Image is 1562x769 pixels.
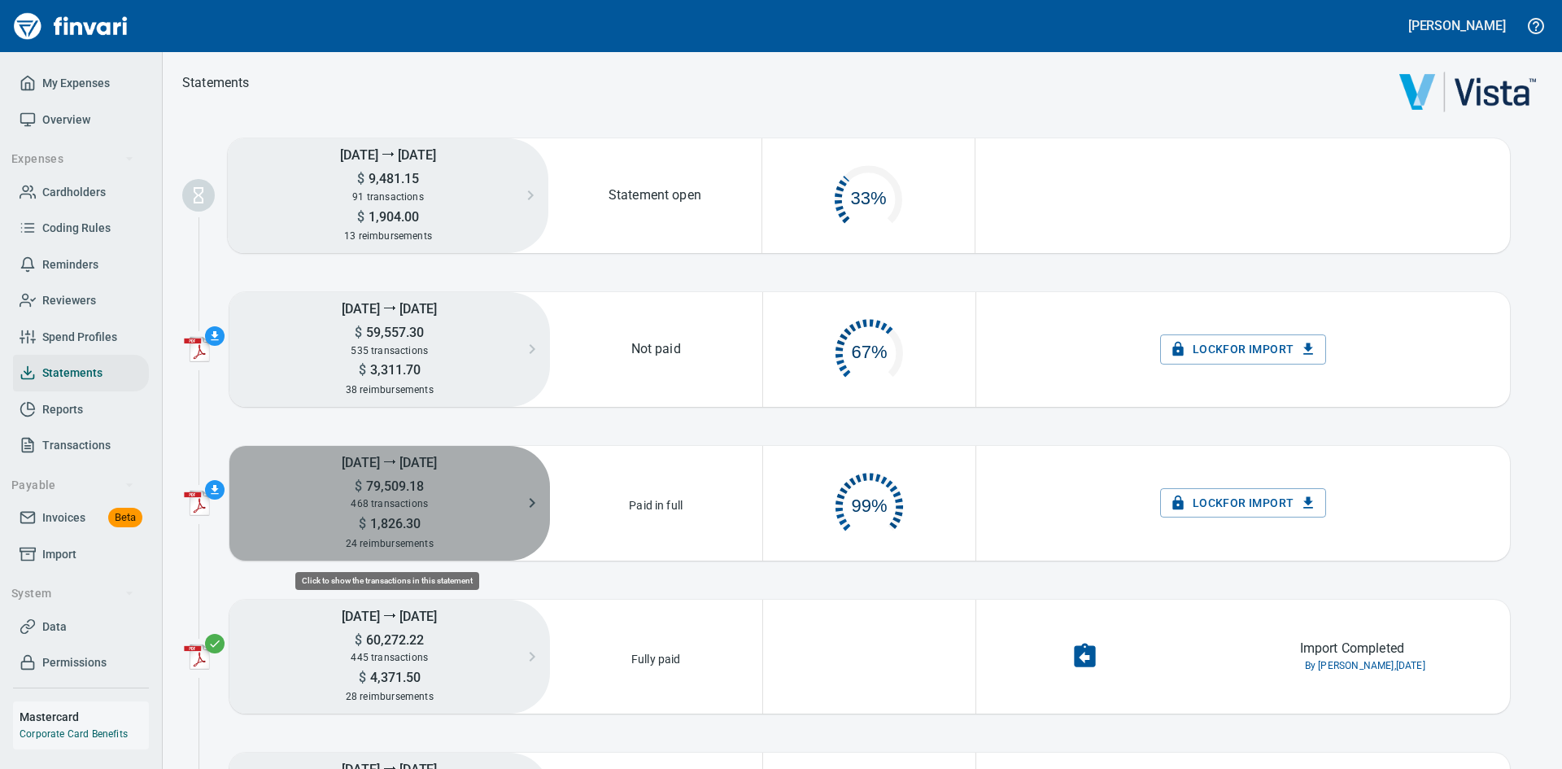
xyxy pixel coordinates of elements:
span: 1,904.00 [364,209,419,225]
span: System [11,583,134,604]
h5: [DATE] ⭢ [DATE] [229,600,550,631]
span: Coding Rules [42,218,111,238]
div: 463 of 468 complete. Click to open reminders. [763,456,975,550]
span: 38 reimbursements [346,384,434,395]
a: Permissions [13,644,149,681]
span: Transactions [42,435,111,456]
a: Transactions [13,427,149,464]
p: Statements [182,73,250,93]
span: 59,557.30 [362,325,424,340]
span: Expenses [11,149,134,169]
button: 33% [762,148,975,242]
div: 30 of 91 complete. Click to open reminders. [762,148,975,242]
button: Expenses [5,144,141,174]
nav: breadcrumb [182,73,250,93]
a: Statements [13,355,149,391]
h5: [PERSON_NAME] [1408,17,1506,34]
img: vista.png [1399,72,1536,112]
span: My Expenses [42,73,110,94]
a: Coding Rules [13,210,149,247]
span: Lock for Import [1173,339,1314,360]
span: By [PERSON_NAME], [DATE] [1305,658,1425,675]
a: InvoicesBeta [13,500,149,536]
span: 468 transactions [351,498,428,509]
span: 91 transactions [352,191,424,203]
span: Statements [42,363,103,383]
button: [DATE] ⭢ [DATE]$79,509.18468 transactions$1,826.3024 reimbursements [229,446,550,561]
span: Import [42,544,76,565]
span: 4,371.50 [366,670,421,685]
img: Finvari [10,7,132,46]
span: 79,509.18 [362,478,424,494]
img: adobe-pdf-icon.png [184,644,210,670]
a: Data [13,609,149,645]
p: Statement open [609,186,701,205]
button: [PERSON_NAME] [1404,13,1510,38]
h5: [DATE] ⭢ [DATE] [229,292,550,324]
button: Lockfor Import [1160,488,1327,518]
span: Invoices [42,508,85,528]
span: 9,481.15 [364,171,419,186]
img: adobe-pdf-icon.png [184,490,210,516]
span: Permissions [42,653,107,673]
p: Paid in full [624,492,687,513]
span: 24 reimbursements [346,538,434,549]
h6: Mastercard [20,708,149,726]
span: Reminders [42,255,98,275]
button: 99% [763,456,975,550]
span: 28 reimbursements [346,691,434,702]
a: Reminders [13,247,149,283]
a: Cardholders [13,174,149,211]
button: [DATE] ⭢ [DATE]$9,481.1591 transactions$1,904.0013 reimbursements [228,138,548,253]
span: $ [359,516,366,531]
span: 535 transactions [351,345,428,356]
p: Import Completed [1300,639,1404,658]
a: Import [13,536,149,573]
h5: [DATE] ⭢ [DATE] [228,138,548,170]
a: Spend Profiles [13,319,149,356]
div: 358 of 535 complete. Click to open reminders. [763,302,975,396]
span: $ [359,670,366,685]
span: $ [355,478,362,494]
span: 13 reimbursements [344,230,432,242]
span: 1,826.30 [366,516,421,531]
button: System [5,579,141,609]
button: Lockfor Import [1160,334,1327,365]
a: Reviewers [13,282,149,319]
h5: [DATE] ⭢ [DATE] [229,446,550,478]
span: $ [359,362,366,378]
a: Corporate Card Benefits [20,728,128,740]
span: Beta [108,509,142,527]
a: Overview [13,102,149,138]
button: Undo Import Completion [1061,632,1109,680]
span: Payable [11,475,134,496]
button: [DATE] ⭢ [DATE]$59,557.30535 transactions$3,311.7038 reimbursements [229,292,550,407]
span: $ [355,632,362,648]
button: Payable [5,470,141,500]
button: 67% [763,302,975,396]
span: Spend Profiles [42,327,117,347]
span: 445 transactions [351,652,428,663]
button: [DATE] ⭢ [DATE]$60,272.22445 transactions$4,371.5028 reimbursements [229,600,550,714]
span: Overview [42,110,90,130]
span: Reviewers [42,291,96,311]
span: 60,272.22 [362,632,424,648]
span: $ [357,209,364,225]
a: My Expenses [13,65,149,102]
span: 3,311.70 [366,362,421,378]
span: Data [42,617,67,637]
span: Lock for Import [1173,493,1314,513]
p: Not paid [631,339,681,359]
span: $ [357,171,364,186]
span: Reports [42,400,83,420]
a: Reports [13,391,149,428]
img: adobe-pdf-icon.png [184,336,210,362]
span: $ [355,325,362,340]
span: Cardholders [42,182,106,203]
p: Fully paid [626,646,686,667]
